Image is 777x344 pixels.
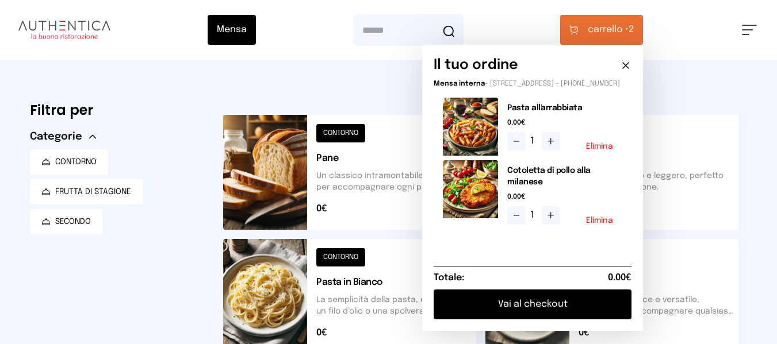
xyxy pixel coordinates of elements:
[507,118,622,127] span: 0.00€
[55,156,97,168] span: CONTORNO
[30,101,205,119] h6: Filtra per
[30,149,108,175] button: CONTORNO
[434,289,631,319] button: Vai al checkout
[560,15,643,45] button: carrello •2
[208,15,256,45] button: Mensa
[30,129,96,145] button: Categorie
[55,216,91,227] span: SECONDO
[586,142,613,150] button: Elimina
[55,186,131,198] span: FRUTTA DI STAGIONE
[588,23,634,37] span: 2
[530,134,537,148] span: 1
[608,271,631,285] span: 0.00€
[434,79,631,88] p: - [STREET_ADDRESS] - [PHONE_NUMBER]
[434,56,518,75] h6: Il tuo ordine
[507,102,622,114] h2: Pasta all'arrabbiata
[30,209,102,234] button: SECONDO
[434,80,485,87] span: Mensa interna
[530,208,537,222] span: 1
[434,271,464,285] h6: Totale:
[443,160,498,218] img: media
[586,217,613,225] button: Elimina
[588,23,629,37] span: carrello •
[18,21,110,39] img: logo.8f33a47.png
[507,165,622,188] h2: Cotoletta di pollo alla milanese
[30,179,143,204] button: FRUTTA DI STAGIONE
[30,129,82,145] span: Categorie
[443,98,498,156] img: media
[507,192,622,202] span: 0.00€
